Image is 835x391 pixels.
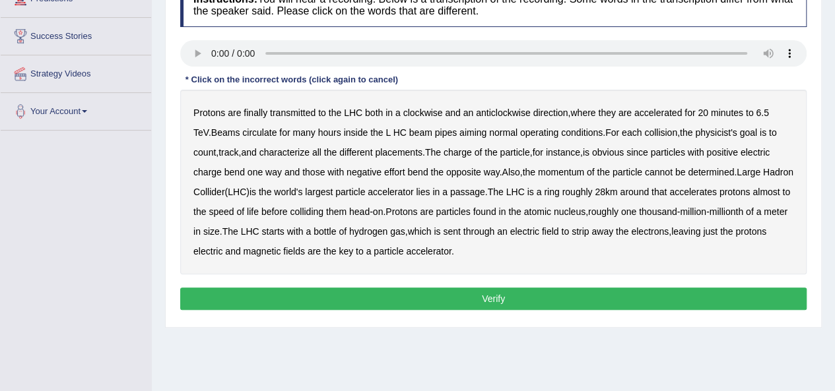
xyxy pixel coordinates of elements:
b: Beams [211,127,240,138]
b: a [442,187,448,197]
b: an [497,226,508,237]
b: LHC [506,187,525,197]
b: a [395,107,401,118]
a: Success Stories [1,18,151,51]
b: direction [533,107,568,118]
b: an [463,107,474,118]
b: size [203,226,220,237]
b: Protons [385,206,417,217]
b: each [622,127,642,138]
b: head [349,206,370,217]
a: Strategy Videos [1,55,151,88]
div: , . . . , , , . , , . , . ( ) . - . , - - . , , . [180,90,807,274]
b: LHC [228,187,246,197]
b: the [508,206,521,217]
b: momentum [538,167,584,177]
b: the [430,167,443,177]
b: accelerator [406,246,451,256]
b: before [261,206,288,217]
b: particle [374,246,403,256]
b: is [250,187,256,197]
b: and [284,167,300,177]
b: 28km [595,187,617,197]
b: LHC [241,226,259,237]
b: and [241,147,256,158]
b: placements [375,147,422,158]
b: to [561,226,569,237]
b: in [498,206,506,217]
b: around [620,187,649,197]
b: sent [443,226,460,237]
b: and [445,107,460,118]
b: way [265,167,282,177]
b: on [373,206,384,217]
b: starts [262,226,284,237]
b: gas [390,226,405,237]
b: HC [393,127,407,138]
b: found [473,206,496,217]
b: key [339,246,353,256]
b: the [259,187,271,197]
b: bend [224,167,245,177]
b: normal [489,127,518,138]
b: for [685,107,695,118]
b: the [680,127,692,138]
b: circulate [242,127,277,138]
b: world's [274,187,302,197]
b: to [782,187,790,197]
b: is [583,147,589,158]
b: charge [193,167,222,177]
b: with [287,226,304,237]
b: negative [347,167,382,177]
b: since [626,147,648,158]
b: both [365,107,383,118]
b: protons [735,226,766,237]
b: the [370,127,383,138]
b: charge [444,147,472,158]
b: transmitted [270,107,316,118]
b: cannot [645,167,673,177]
a: Your Account [1,93,151,126]
b: in [385,107,393,118]
b: that [651,187,667,197]
b: speed [209,206,234,217]
b: accelerator [368,187,413,197]
b: particles [436,206,470,217]
b: the [484,147,497,158]
b: almost [752,187,780,197]
b: just [703,226,718,237]
b: pipes [435,127,457,138]
b: in [193,226,201,237]
b: The [222,226,238,237]
b: leaving [671,226,700,237]
b: electric [193,246,222,256]
b: 20 [698,107,708,118]
b: a [756,206,761,217]
b: are [420,206,433,217]
b: goal [739,127,756,138]
b: passage [450,187,485,197]
b: physicist's [695,127,737,138]
b: opposite [446,167,481,177]
b: electric [510,226,539,237]
b: to [769,127,777,138]
b: accelerated [634,107,682,118]
b: where [570,107,595,118]
b: particle [335,187,365,197]
b: For [605,127,619,138]
b: of [236,206,244,217]
b: characterize [259,147,310,158]
b: nucleus [554,206,585,217]
b: those [302,167,325,177]
b: TeV [193,127,209,138]
b: determined [688,167,734,177]
b: of [587,167,595,177]
button: Verify [180,287,807,310]
b: are [308,246,321,256]
b: inside [344,127,368,138]
b: the [323,246,336,256]
b: way [484,167,500,177]
b: field [542,226,559,237]
b: Collider [193,187,224,197]
b: obvious [592,147,624,158]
